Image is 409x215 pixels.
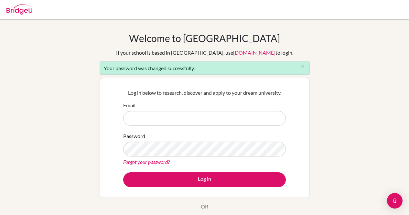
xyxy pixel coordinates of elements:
a: Forgot your password? [123,159,170,165]
a: [DOMAIN_NAME] [233,49,275,56]
div: Open Intercom Messenger [387,193,403,209]
label: Email [123,102,135,109]
div: Your password was changed successfully. [100,61,310,75]
p: Log in below to research, discover and apply to your dream university. [123,89,286,97]
h1: Welcome to [GEOGRAPHIC_DATA] [129,32,280,44]
label: Password [123,132,145,140]
button: Log in [123,172,286,187]
i: close [300,64,305,69]
p: OR [201,203,208,210]
img: Bridge-U [6,4,32,15]
div: If your school is based in [GEOGRAPHIC_DATA], use to login. [116,49,293,57]
button: Close [296,62,309,71]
